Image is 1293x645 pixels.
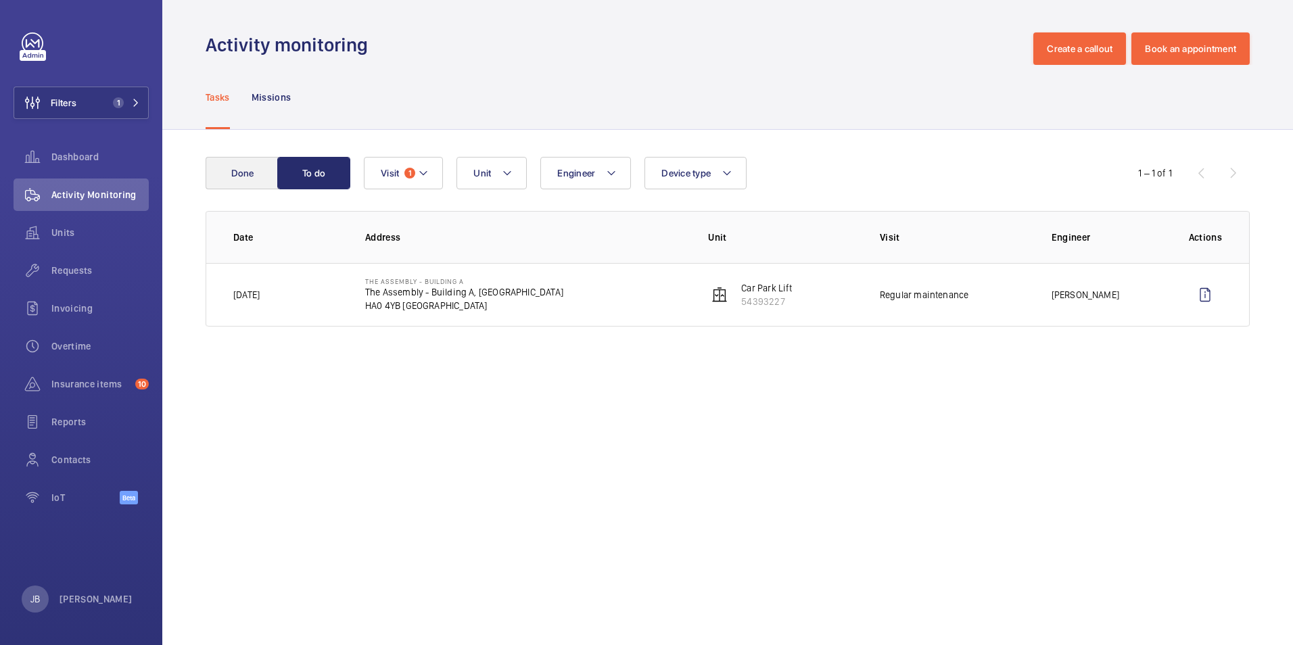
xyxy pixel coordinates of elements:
span: Reports [51,415,149,429]
p: Car Park Lift [741,281,792,295]
span: Requests [51,264,149,277]
button: Done [206,157,279,189]
p: [DATE] [233,288,260,302]
p: HA0 4YB [GEOGRAPHIC_DATA] [365,299,563,312]
span: Unit [473,168,491,178]
button: To do [277,157,350,189]
p: Regular maintenance [880,288,968,302]
span: Engineer [557,168,595,178]
p: JB [30,592,40,606]
p: The Assembly - Building A [365,277,563,285]
p: The Assembly - Building A, [GEOGRAPHIC_DATA] [365,285,563,299]
span: 1 [113,97,124,108]
img: elevator.svg [711,287,728,303]
span: 1 [404,168,415,178]
span: Filters [51,96,76,110]
p: Unit [708,231,858,244]
p: Engineer [1052,231,1167,244]
span: Insurance items [51,377,130,391]
span: Dashboard [51,150,149,164]
span: Invoicing [51,302,149,315]
div: 1 – 1 of 1 [1138,166,1172,180]
p: Address [365,231,686,244]
button: Create a callout [1033,32,1126,65]
span: Visit [381,168,399,178]
span: Overtime [51,339,149,353]
button: Book an appointment [1131,32,1250,65]
p: Missions [252,91,291,104]
button: Visit1 [364,157,443,189]
p: [PERSON_NAME] [1052,288,1119,302]
span: Device type [661,168,711,178]
span: Units [51,226,149,239]
button: Filters1 [14,87,149,119]
p: Actions [1189,231,1222,244]
button: Unit [456,157,527,189]
p: Visit [880,231,1030,244]
p: Tasks [206,91,230,104]
span: Activity Monitoring [51,188,149,201]
p: 54393227 [741,295,792,308]
span: 10 [135,379,149,389]
span: Beta [120,491,138,504]
span: IoT [51,491,120,504]
p: Date [233,231,344,244]
h1: Activity monitoring [206,32,376,57]
button: Engineer [540,157,631,189]
button: Device type [644,157,747,189]
span: Contacts [51,453,149,467]
p: [PERSON_NAME] [60,592,133,606]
